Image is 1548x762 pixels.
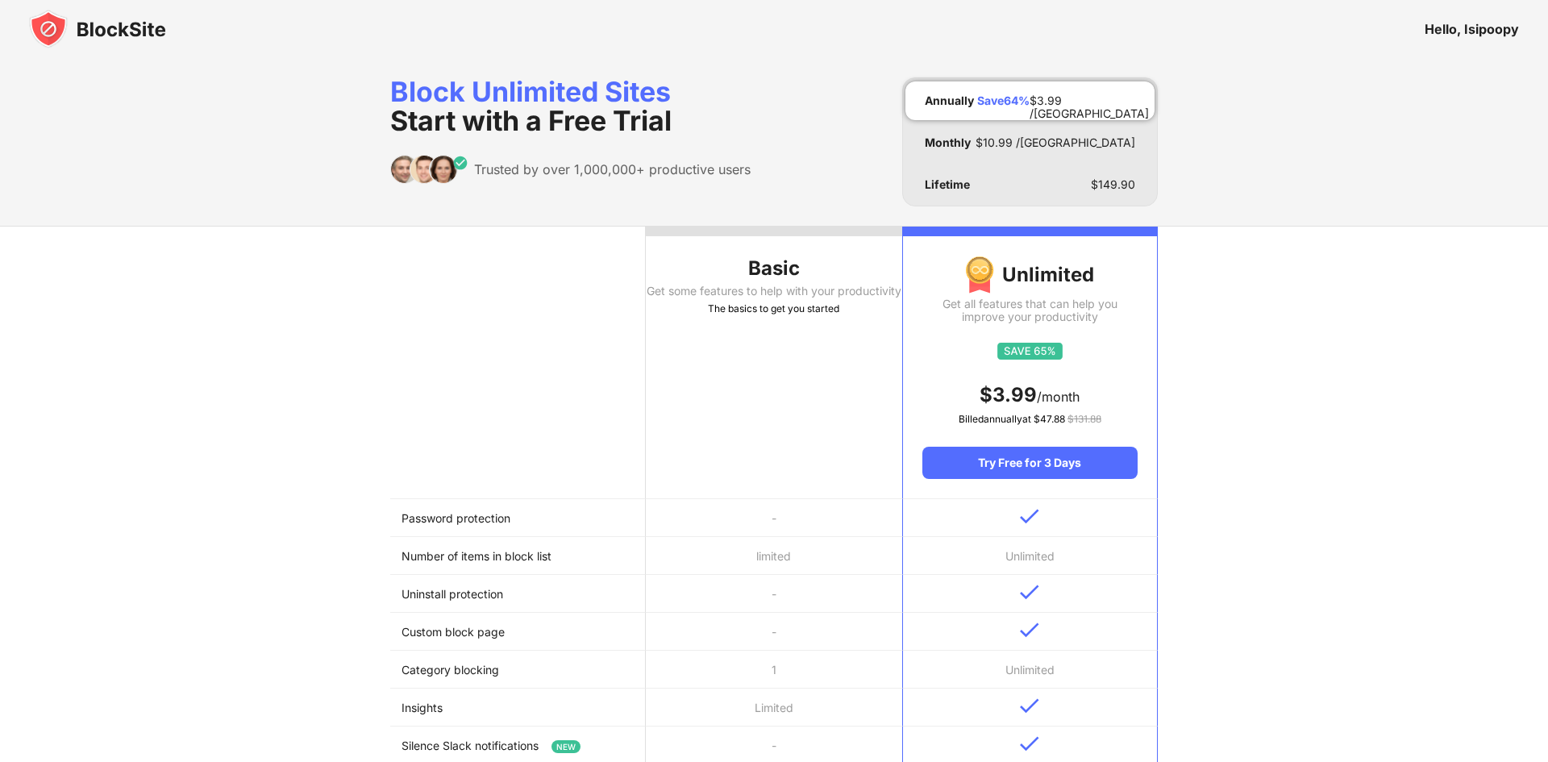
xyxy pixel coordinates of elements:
[977,94,1030,107] div: Save 64 %
[390,499,646,537] td: Password protection
[980,383,1037,406] span: $ 3.99
[1020,623,1039,638] img: v-blue.svg
[29,10,166,48] img: blocksite-icon-black.svg
[1020,698,1039,714] img: v-blue.svg
[925,94,974,107] div: Annually
[965,256,994,294] img: img-premium-medal
[390,77,751,135] div: Block Unlimited Sites
[646,499,901,537] td: -
[646,651,901,689] td: 1
[474,161,751,177] div: Trusted by over 1,000,000+ productive users
[390,155,468,184] img: trusted-by.svg
[902,537,1158,575] td: Unlimited
[390,537,646,575] td: Number of items in block list
[646,537,901,575] td: limited
[646,285,901,298] div: Get some features to help with your productivity
[1030,94,1149,107] div: $ 3.99 /[GEOGRAPHIC_DATA]
[1425,21,1519,37] div: Hello, Isipoopy
[925,178,970,191] div: Lifetime
[925,136,971,149] div: Monthly
[997,343,1063,360] img: save65.svg
[1020,585,1039,600] img: v-blue.svg
[646,575,901,613] td: -
[390,613,646,651] td: Custom block page
[551,740,580,753] span: NEW
[1020,736,1039,752] img: v-blue.svg
[390,575,646,613] td: Uninstall protection
[646,301,901,317] div: The basics to get you started
[976,136,1135,149] div: $ 10.99 /[GEOGRAPHIC_DATA]
[1091,178,1135,191] div: $ 149.90
[390,689,646,727] td: Insights
[646,256,901,281] div: Basic
[1067,413,1101,425] span: $ 131.88
[922,382,1138,408] div: /month
[646,689,901,727] td: Limited
[922,256,1138,294] div: Unlimited
[902,651,1158,689] td: Unlimited
[922,411,1138,427] div: Billed annually at $ 47.88
[390,651,646,689] td: Category blocking
[1020,509,1039,524] img: v-blue.svg
[922,447,1138,479] div: Try Free for 3 Days
[390,104,672,137] span: Start with a Free Trial
[646,613,901,651] td: -
[922,298,1138,323] div: Get all features that can help you improve your productivity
